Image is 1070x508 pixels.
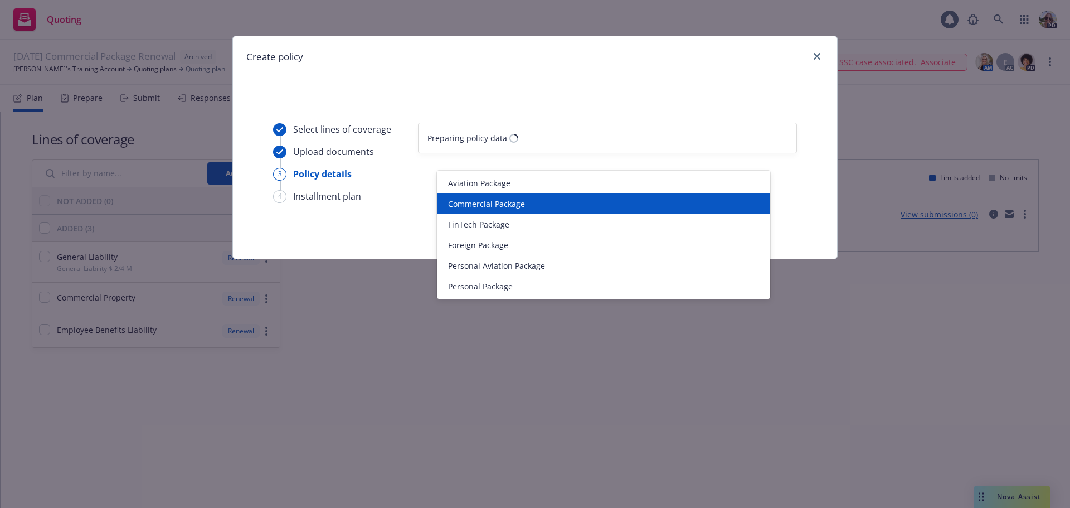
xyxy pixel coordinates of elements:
[448,177,510,189] span: Aviation Package
[293,190,361,203] div: Installment plan
[448,239,508,251] span: Foreign Package
[448,280,513,292] span: Personal Package
[448,198,525,210] span: Commercial Package
[810,50,824,63] a: close
[273,168,286,181] div: 3
[448,260,545,272] span: Personal Aviation Package
[293,167,352,181] div: Policy details
[246,50,303,64] h1: Create policy
[427,132,507,144] div: Preparing policy data
[448,219,509,230] span: FinTech Package
[293,123,391,136] div: Select lines of coverage
[293,145,374,158] div: Upload documents
[273,190,286,203] div: 4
